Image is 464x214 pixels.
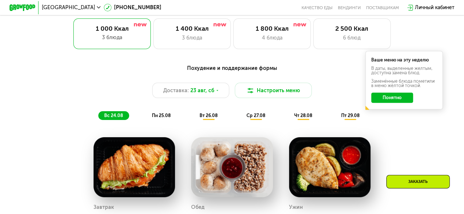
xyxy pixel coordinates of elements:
[80,25,144,33] div: 1 000 Ккал
[302,5,333,10] a: Качество еды
[190,87,214,94] span: 23 авг, сб
[160,25,224,33] div: 1 400 Ккал
[191,203,205,212] div: Обед
[320,34,384,42] div: 6 блюд
[320,25,384,33] div: 2 500 Ккал
[371,93,413,103] button: Понятно
[341,113,359,118] span: пт 29.08
[152,113,171,118] span: пн 25.08
[160,34,224,42] div: 3 блюда
[294,113,312,118] span: чт 28.08
[104,113,123,118] span: вс 24.08
[366,5,399,10] div: поставщикам
[386,175,450,188] div: Заказать
[415,4,454,11] div: Личный кабинет
[240,25,304,33] div: 1 800 Ккал
[41,64,423,72] div: Похудение и поддержание формы
[338,5,361,10] a: Вендинги
[240,34,304,42] div: 4 блюда
[371,66,437,75] div: В даты, выделенные желтым, доступна замена блюд.
[235,83,312,98] button: Настроить меню
[163,87,189,94] span: Доставка:
[289,203,303,212] div: Ужин
[80,34,144,41] div: 3 блюда
[42,5,95,10] span: [GEOGRAPHIC_DATA]
[200,113,218,118] span: вт 26.08
[371,58,437,62] div: Ваше меню на эту неделю
[246,113,265,118] span: ср 27.08
[371,79,437,88] div: Заменённые блюда пометили в меню жёлтой точкой.
[104,4,161,11] a: [PHONE_NUMBER]
[94,203,114,212] div: Завтрак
